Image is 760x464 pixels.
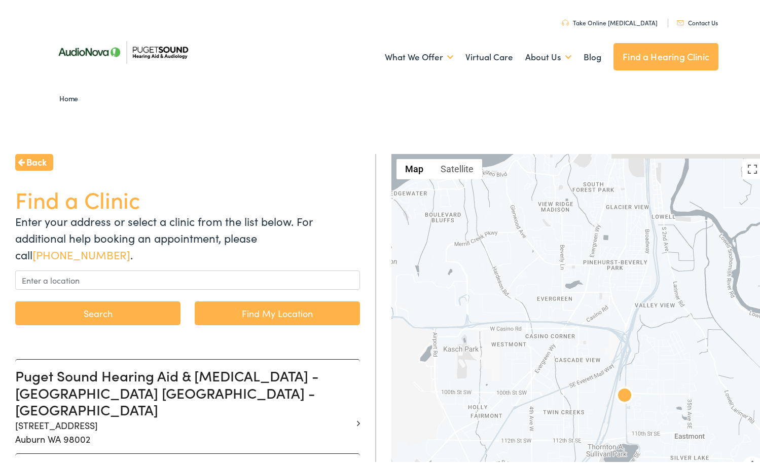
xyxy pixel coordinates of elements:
[15,365,352,416] h3: Puget Sound Hearing Aid & [MEDICAL_DATA] - [GEOGRAPHIC_DATA] [GEOGRAPHIC_DATA] - [GEOGRAPHIC_DATA]
[15,268,360,287] input: Enter a location
[432,157,482,177] button: Show satellite imagery
[677,16,718,24] a: Contact Us
[26,152,47,166] span: Back
[562,17,569,23] img: utility icon
[525,36,571,73] a: About Us
[613,41,718,68] a: Find a Hearing Clinic
[195,299,360,323] a: Find My Location
[385,36,453,73] a: What We Offer
[32,244,130,260] a: [PHONE_NUMBER]
[15,151,53,168] a: Back
[15,183,360,210] h1: Find a Clinic
[396,157,432,177] button: Show street map
[15,210,360,260] p: Enter your address or select a clinic from the list below. For additional help booking an appoint...
[59,91,83,101] a: Home
[15,416,352,443] p: [STREET_ADDRESS] Auburn WA 98002
[584,36,601,73] a: Blog
[677,18,684,23] img: utility icon
[562,16,658,24] a: Take Online [MEDICAL_DATA]
[465,36,513,73] a: Virtual Care
[15,365,352,443] a: Puget Sound Hearing Aid & [MEDICAL_DATA] - [GEOGRAPHIC_DATA] [GEOGRAPHIC_DATA] - [GEOGRAPHIC_DATA...
[15,299,180,323] button: Search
